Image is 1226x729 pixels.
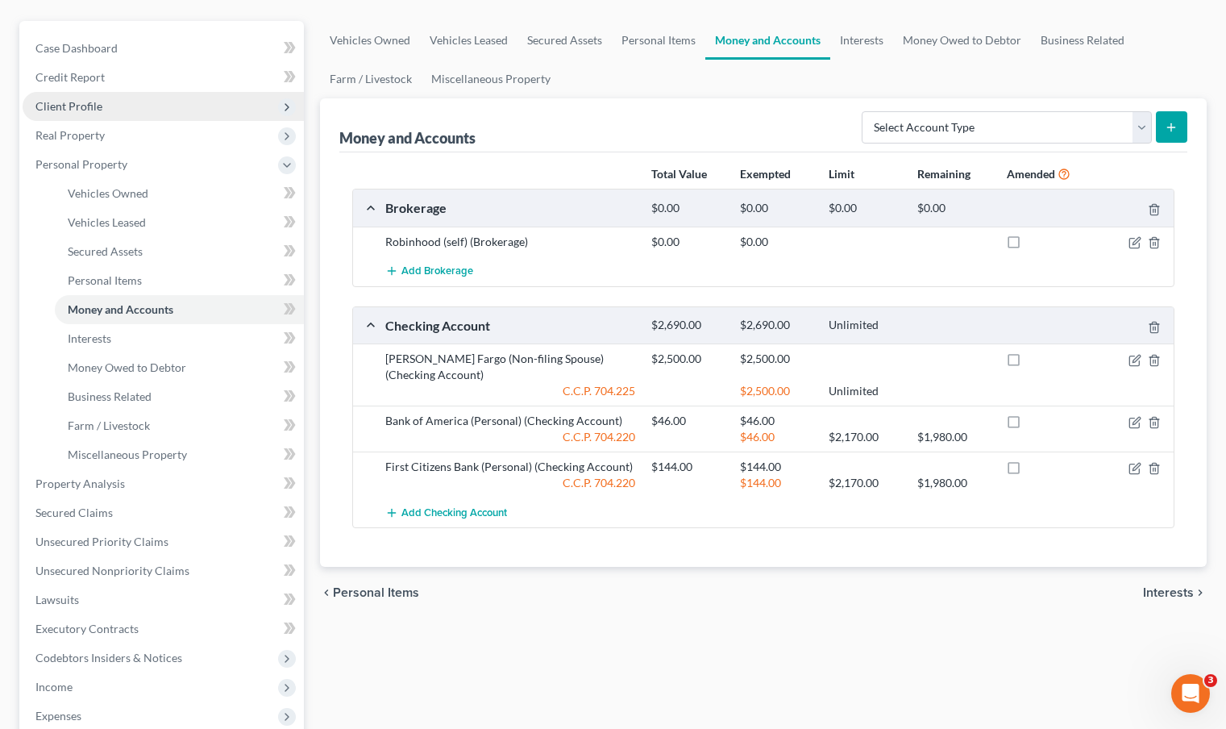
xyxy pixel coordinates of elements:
[517,21,612,60] a: Secured Assets
[732,201,821,216] div: $0.00
[1143,586,1194,599] span: Interests
[821,475,909,491] div: $2,170.00
[333,586,419,599] span: Personal Items
[401,265,473,278] span: Add Brokerage
[35,70,105,84] span: Credit Report
[68,360,186,374] span: Money Owed to Debtor
[401,506,507,519] span: Add Checking Account
[377,413,643,429] div: Bank of America (Personal) (Checking Account)
[422,60,560,98] a: Miscellaneous Property
[732,413,821,429] div: $46.00
[55,411,304,440] a: Farm / Livestock
[35,477,125,490] span: Property Analysis
[909,429,998,445] div: $1,980.00
[732,351,821,367] div: $2,500.00
[55,179,304,208] a: Vehicles Owned
[821,318,909,333] div: Unlimited
[55,440,304,469] a: Miscellaneous Property
[377,234,643,250] div: Robinhood (self) (Brokerage)
[732,383,821,399] div: $2,500.00
[35,535,168,548] span: Unsecured Priority Claims
[1194,586,1207,599] i: chevron_right
[732,429,821,445] div: $46.00
[377,475,643,491] div: C.C.P. 704.220
[35,709,81,723] span: Expenses
[705,21,830,60] a: Money and Accounts
[68,215,146,229] span: Vehicles Leased
[55,324,304,353] a: Interests
[829,167,854,181] strong: Limit
[55,353,304,382] a: Money Owed to Debtor
[385,498,507,527] button: Add Checking Account
[732,459,821,475] div: $144.00
[35,128,105,142] span: Real Property
[420,21,517,60] a: Vehicles Leased
[68,419,150,432] span: Farm / Livestock
[23,556,304,585] a: Unsecured Nonpriority Claims
[893,21,1031,60] a: Money Owed to Debtor
[377,199,643,216] div: Brokerage
[23,469,304,498] a: Property Analysis
[320,60,422,98] a: Farm / Livestock
[339,128,476,148] div: Money and Accounts
[821,429,909,445] div: $2,170.00
[35,651,182,664] span: Codebtors Insiders & Notices
[23,498,304,527] a: Secured Claims
[740,167,791,181] strong: Exempted
[651,167,707,181] strong: Total Value
[1143,586,1207,599] button: Interests chevron_right
[35,99,102,113] span: Client Profile
[385,256,473,286] button: Add Brokerage
[23,63,304,92] a: Credit Report
[643,201,732,216] div: $0.00
[55,382,304,411] a: Business Related
[821,383,909,399] div: Unlimited
[377,383,643,399] div: C.C.P. 704.225
[612,21,705,60] a: Personal Items
[732,234,821,250] div: $0.00
[35,622,139,635] span: Executory Contracts
[377,351,643,383] div: [PERSON_NAME] Fargo (Non-filing Spouse) (Checking Account)
[55,237,304,266] a: Secured Assets
[55,208,304,237] a: Vehicles Leased
[1007,167,1055,181] strong: Amended
[35,41,118,55] span: Case Dashboard
[643,351,732,367] div: $2,500.00
[377,429,643,445] div: C.C.P. 704.220
[68,244,143,258] span: Secured Assets
[1171,674,1210,713] iframe: Intercom live chat
[643,318,732,333] div: $2,690.00
[320,21,420,60] a: Vehicles Owned
[23,527,304,556] a: Unsecured Priority Claims
[917,167,970,181] strong: Remaining
[35,506,113,519] span: Secured Claims
[68,186,148,200] span: Vehicles Owned
[377,459,643,475] div: First Citizens Bank (Personal) (Checking Account)
[643,234,732,250] div: $0.00
[643,459,732,475] div: $144.00
[23,614,304,644] a: Executory Contracts
[68,273,142,287] span: Personal Items
[23,34,304,63] a: Case Dashboard
[643,413,732,429] div: $46.00
[55,266,304,295] a: Personal Items
[68,331,111,345] span: Interests
[35,564,189,577] span: Unsecured Nonpriority Claims
[55,295,304,324] a: Money and Accounts
[1204,674,1217,687] span: 3
[732,318,821,333] div: $2,690.00
[821,201,909,216] div: $0.00
[35,680,73,694] span: Income
[320,586,419,599] button: chevron_left Personal Items
[732,475,821,491] div: $144.00
[68,389,152,403] span: Business Related
[1031,21,1134,60] a: Business Related
[35,593,79,606] span: Lawsuits
[909,475,998,491] div: $1,980.00
[23,585,304,614] a: Lawsuits
[830,21,893,60] a: Interests
[68,448,187,461] span: Miscellaneous Property
[909,201,998,216] div: $0.00
[377,317,643,334] div: Checking Account
[35,157,127,171] span: Personal Property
